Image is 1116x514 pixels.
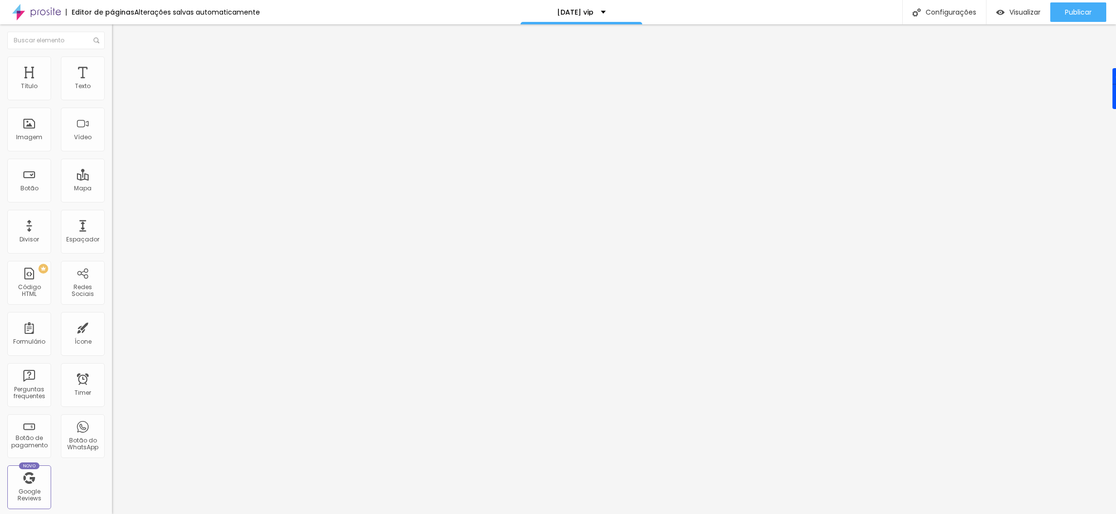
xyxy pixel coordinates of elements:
[66,9,134,16] div: Editor de páginas
[10,284,48,298] div: Código HTML
[10,488,48,502] div: Google Reviews
[912,8,921,17] img: Icone
[74,185,92,192] div: Mapa
[134,9,260,16] div: Alterações salvas automaticamente
[75,83,91,90] div: Texto
[63,284,102,298] div: Redes Sociais
[10,386,48,400] div: Perguntas frequentes
[10,435,48,449] div: Botão de pagamento
[21,83,37,90] div: Título
[93,37,99,43] img: Icone
[19,236,39,243] div: Divisor
[1050,2,1106,22] button: Publicar
[20,185,38,192] div: Botão
[74,134,92,141] div: Vídeo
[13,338,45,345] div: Formulário
[66,236,99,243] div: Espaçador
[1009,8,1041,16] span: Visualizar
[1065,8,1092,16] span: Publicar
[74,389,91,396] div: Timer
[557,9,594,16] p: [DATE] vip
[7,32,105,49] input: Buscar elemento
[986,2,1050,22] button: Visualizar
[63,437,102,451] div: Botão do WhatsApp
[996,8,1004,17] img: view-1.svg
[112,24,1116,514] iframe: Editor
[74,338,92,345] div: Ícone
[16,134,42,141] div: Imagem
[19,462,40,469] div: Novo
